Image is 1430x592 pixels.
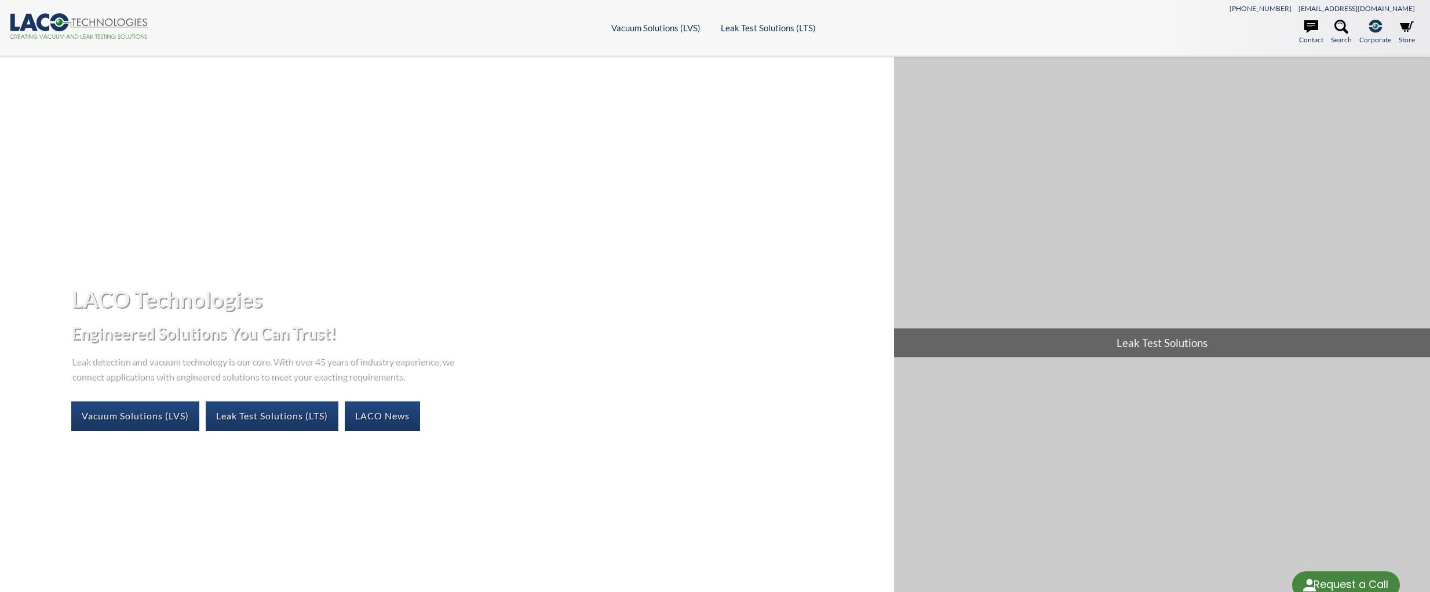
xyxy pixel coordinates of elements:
[345,401,420,430] a: LACO News
[71,401,199,430] a: Vacuum Solutions (LVS)
[1230,4,1292,13] a: [PHONE_NUMBER]
[1331,20,1352,45] a: Search
[71,353,459,383] p: Leak detection and vacuum technology is our core. With over 45 years of industry experience, we c...
[721,23,816,33] a: Leak Test Solutions (LTS)
[1359,34,1391,45] span: Corporate
[1299,20,1323,45] a: Contact
[1298,4,1415,13] a: [EMAIL_ADDRESS][DOMAIN_NAME]
[206,401,338,430] a: Leak Test Solutions (LTS)
[1399,20,1415,45] a: Store
[611,23,701,33] a: Vacuum Solutions (LVS)
[71,323,884,344] h2: Engineered Solutions You Can Trust!
[71,285,884,313] h1: LACO Technologies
